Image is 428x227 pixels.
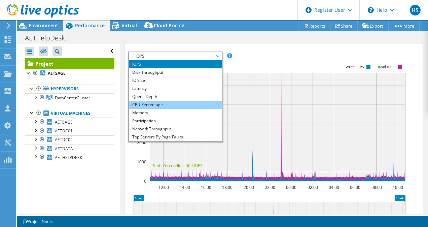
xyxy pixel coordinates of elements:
[25,144,114,153] a: AETDATA
[129,85,222,93] li: Latency
[368,7,374,13] svg: \n
[158,185,169,190] text: 12:00
[129,117,222,125] li: Participation
[129,109,222,117] li: Memory
[154,22,184,29] span: Cloud Pricing
[153,163,203,168] text: 95th Percentile = 500 IOPS
[25,93,114,102] a: DataCenterCluster
[132,52,219,60] span: IOPS
[22,34,75,42] h1: AETHelpDesk
[55,128,73,134] span: AETDC01
[222,185,232,190] text: 18:00
[129,125,222,133] li: Network Throughput
[264,185,275,190] text: 22:00
[55,95,90,101] span: DataCenterCluster
[388,21,420,31] a: More
[286,185,296,190] text: 00:00
[25,109,114,118] a: Virtual Machines
[75,22,105,29] span: Performance
[371,185,382,190] text: 08:00
[345,65,364,69] text: Write IOPS
[137,140,146,145] text: 2000
[121,22,137,29] span: Virtual
[137,159,146,165] text: 1000
[129,133,222,141] li: Top Servers By Page Faults
[55,119,73,125] span: AETSAGE
[357,21,389,31] a: Export
[392,185,403,190] text: 10:00
[179,185,190,190] text: 14:00
[18,217,58,226] a: Project Notes
[29,22,58,29] span: Environment
[129,68,222,76] li: Disk Throughput
[378,65,396,69] text: Read IOPS
[25,153,114,162] a: AETHELPDESK
[25,127,114,135] a: AETDC01
[410,5,421,15] span: HS
[129,60,222,68] li: IOPS
[330,21,358,31] a: Share
[201,185,211,190] text: 16:00
[55,155,82,160] span: AETHELPDESK
[243,185,254,190] text: 20:00
[144,178,146,184] text: 0
[129,101,222,109] li: CPU Percentage
[307,185,318,190] text: 02:00
[25,135,114,144] a: AETDC02
[55,137,73,142] span: AETDC02
[55,146,73,152] span: AETDATA
[328,185,339,190] text: 04:00
[25,69,114,78] a: AETSAGE
[25,118,114,126] a: AETSAGE
[129,93,222,101] li: Queue Depth
[350,185,360,190] text: 06:00
[25,85,114,93] a: Hypervisors
[48,70,66,76] b: AETSAGE
[25,58,114,69] a: Project
[129,76,222,85] li: IO Size
[298,21,330,31] a: Reports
